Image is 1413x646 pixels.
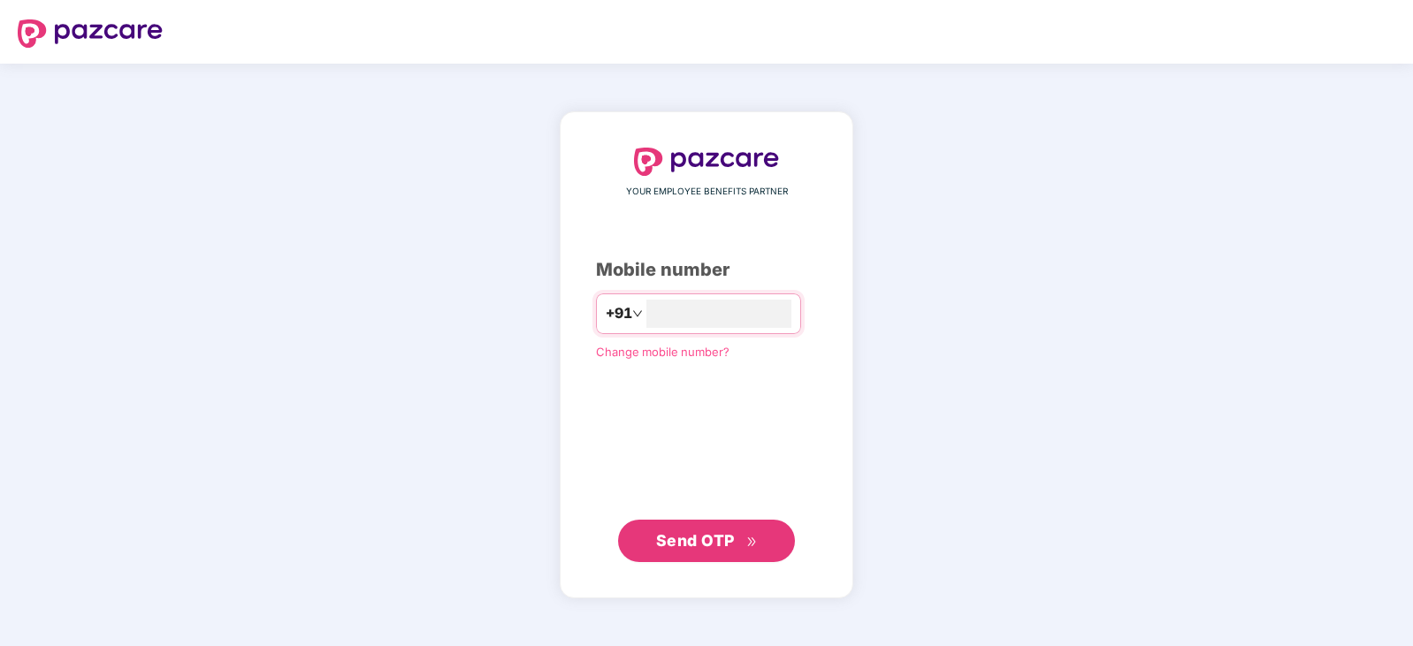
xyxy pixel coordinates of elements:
[606,302,632,324] span: +91
[626,185,788,199] span: YOUR EMPLOYEE BENEFITS PARTNER
[746,536,758,548] span: double-right
[656,531,735,550] span: Send OTP
[596,256,817,284] div: Mobile number
[618,520,795,562] button: Send OTPdouble-right
[632,308,643,319] span: down
[634,148,779,176] img: logo
[18,19,163,48] img: logo
[596,345,729,359] a: Change mobile number?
